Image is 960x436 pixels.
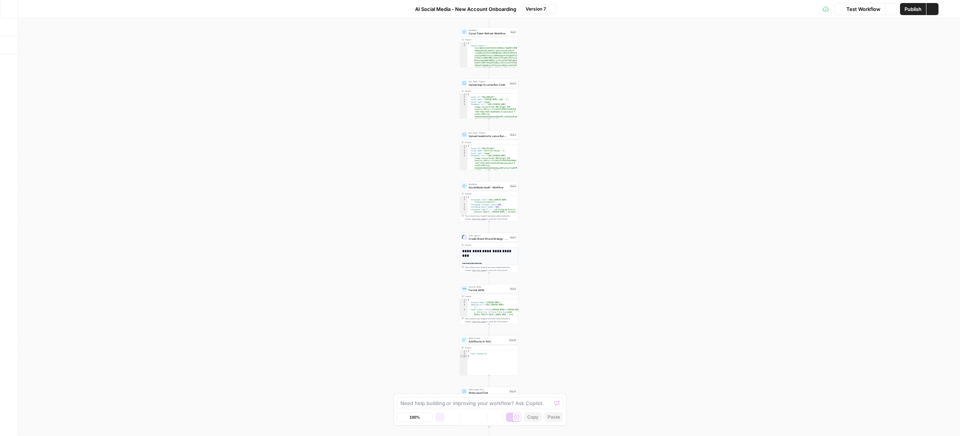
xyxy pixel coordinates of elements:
g: Edge from step_7 to step_6 [489,273,490,284]
div: 2 [460,96,468,99]
g: Edge from step_2 to step_3 [489,119,490,130]
span: Workflow [469,29,508,32]
span: Copy the output [472,218,486,220]
div: 5 [460,155,468,182]
div: 3 [460,99,468,101]
span: Toggle code folding, rows 1 through 9 [465,94,468,96]
div: Step 7 [509,236,517,239]
span: Write to Grid [469,337,507,340]
div: 1 [460,42,468,45]
div: Output [465,38,508,41]
div: Write to GridAdd Row(s) in GridStep 10Output{ "rows_created":1} [460,336,518,376]
div: 4 [460,152,468,155]
div: 2 [460,147,468,150]
div: 3 [460,203,468,206]
button: Paste [545,412,563,422]
div: 1 [460,145,468,148]
div: Output [465,346,508,349]
span: Test Workflow [846,5,880,13]
div: This output is too large & has been abbreviated for review. to view the full content. [465,317,517,323]
div: 3 [460,150,468,153]
button: Copy [524,412,542,422]
div: Step 11 [509,390,517,393]
span: AI Social Media - New Account Onboarding [415,5,516,13]
span: Format JSON [469,285,508,288]
span: Create Brand Kit and Strategy - Prompt LLM [469,237,508,240]
div: 2 [460,301,468,304]
g: Edge from step_1 to step_2 [489,68,490,79]
div: 5 [460,103,468,131]
span: Publish [905,5,922,13]
div: Step 2 [509,82,517,85]
div: 4 [460,101,468,103]
div: 1 [460,299,468,302]
span: Version 7 [526,6,546,12]
div: This output is too large & has been abbreviated for review. to view the full content. [465,266,517,272]
div: Run Code · PythonUpload headshot to canva Run CodeStep 3Output{ "asset_id":"MAGxZUl2p0A", "asset_... [460,130,518,170]
span: Toggle code folding, rows 1 through 3 [465,42,468,45]
span: Social Media Audit - Workflow [469,185,508,189]
span: Toggle code folding, rows 1 through 9 [465,145,468,148]
div: Output [465,243,508,247]
div: Step 1 [510,30,517,34]
span: Canva Token Refresh Workflow [469,31,508,35]
div: 2 [460,353,468,355]
button: Version 7 [522,4,556,14]
span: Copy the output [472,269,486,271]
div: 4 [460,206,468,209]
g: Edge from step_6 to step_10 [489,324,490,335]
span: Add Row(s) in Grid [469,339,507,343]
div: Step 6 [509,287,517,290]
span: Write Liquid Text [469,391,508,394]
div: 3 [460,355,468,358]
g: Edge from step_3 to step_5 [489,170,490,181]
span: Run Code · Python [469,131,508,134]
div: Output [465,141,508,144]
div: This output is too large & has been abbreviated for review. to view the full content. [465,214,517,220]
span: Toggle code folding, rows 1 through 5 [465,299,468,302]
span: Toggle code folding, rows 1 through 6 [465,196,468,199]
button: Publish [900,3,926,15]
div: 1 [460,350,468,353]
div: 3 [460,304,468,309]
div: WorkflowCanva Token Refresh WorkflowStep 1Output{ "access token": "eyJraWQiOiIyMzY4ZjRhYi00N2ZiLT... [460,28,518,68]
span: Write Liquid Text [469,388,508,391]
div: Output [465,192,508,195]
div: Step 5 [509,184,517,188]
span: Copy the output [472,320,486,323]
div: Step 10 [509,338,517,342]
button: Test Workflow [835,3,885,15]
span: 100% [409,414,420,420]
div: Step 3 [509,133,517,136]
span: LLM · gpt-4.1 [469,234,508,237]
div: Output [465,295,508,298]
span: Toggle code folding, rows 1 through 3 [465,350,468,353]
div: Run Code · PythonUpload logo to canva Run CodeStep 2Output{ "asset_id":"MAGxZRMnv6Y", "asset_name... [460,79,518,119]
div: 2 [460,199,468,203]
span: Paste [548,414,560,421]
div: Format JSONFormat JSONStep 6Output{ "account_name":"[PERSON_NAME]", "website_url":"[URL][DOMAIN_N... [460,284,518,324]
div: Output [465,89,508,92]
g: Edge from start to step_1 [489,16,490,27]
g: Edge from step_5 to step_7 [489,222,490,233]
span: Upload headshot to canva Run Code [469,134,508,138]
div: 2 [460,45,468,138]
div: 1 [460,196,468,199]
span: Workflow [469,183,508,186]
span: Format JSON [469,288,508,292]
div: 1 [460,94,468,96]
button: AI Social Media - New Account Onboarding [404,3,521,15]
span: Run Code · Python [469,80,508,83]
g: Edge from step_10 to step_11 [489,376,490,387]
span: Copy [527,414,538,421]
div: WorkflowSocial Media Audit - WorkflowStep 5Output{ "Instagram_link":"[URL][DOMAIN_NAME] /tracycur... [460,182,518,222]
span: Upload logo to canva Run Code [469,83,508,86]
